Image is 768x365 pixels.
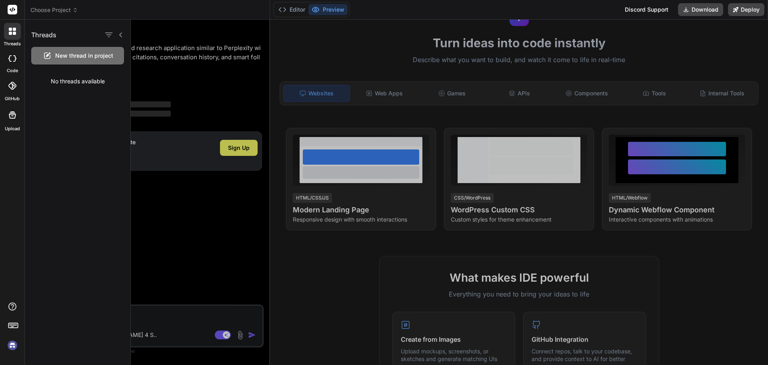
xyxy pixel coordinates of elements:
[7,67,18,74] label: code
[6,339,19,352] img: signin
[275,4,308,15] button: Editor
[678,3,723,16] button: Download
[55,52,113,60] span: New thread in project
[620,3,673,16] div: Discord Support
[30,6,78,14] span: Choose Project
[728,3,764,16] button: Deploy
[25,71,130,92] div: No threads available
[31,30,56,40] h1: Threads
[4,40,21,47] label: threads
[5,95,20,102] label: GitHub
[5,125,20,132] label: Upload
[308,4,348,15] button: Preview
